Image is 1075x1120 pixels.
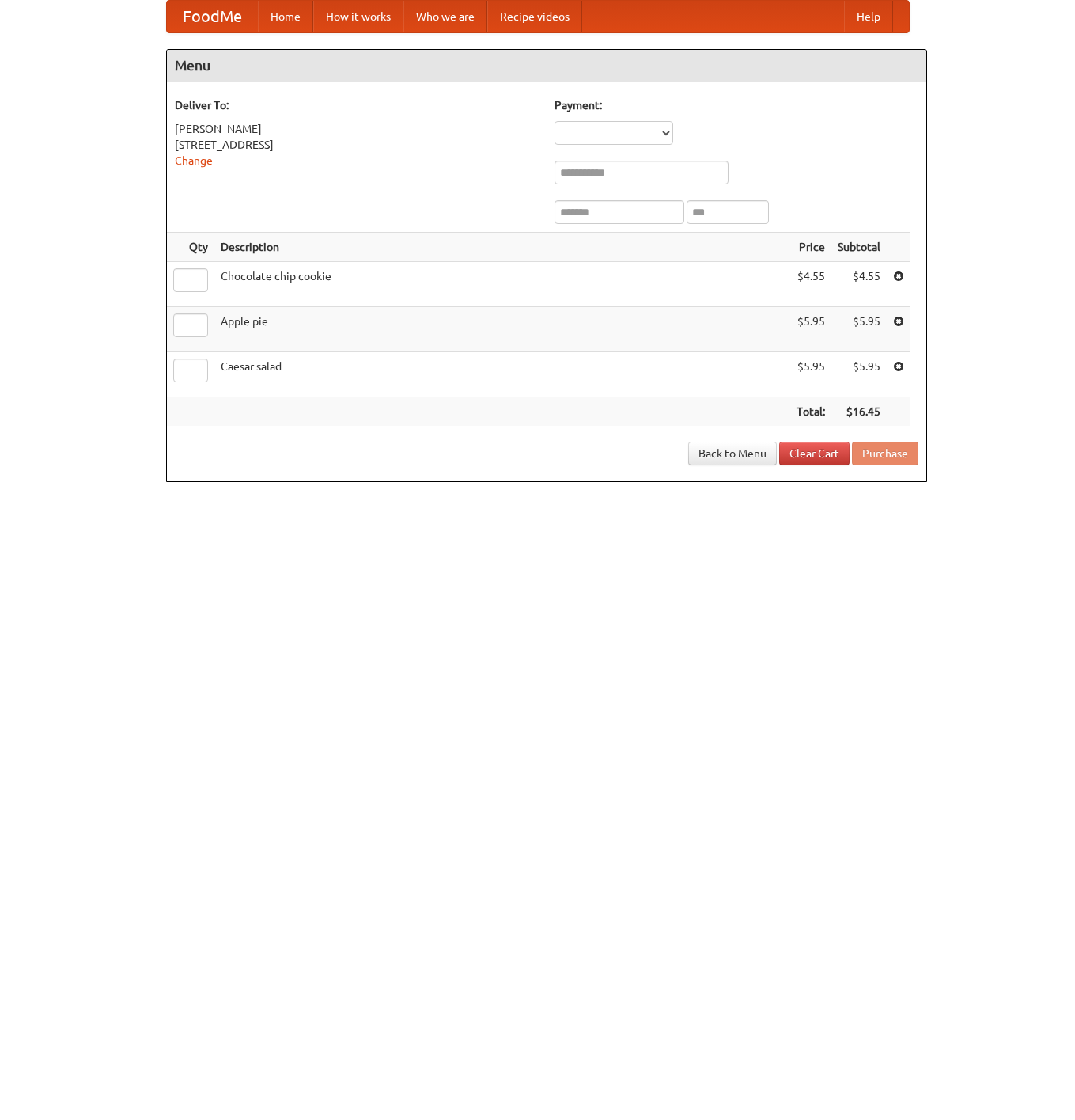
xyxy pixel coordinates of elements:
[790,262,831,307] td: $4.55
[214,307,790,352] td: Apple pie
[831,233,887,262] th: Subtotal
[258,1,313,32] a: Home
[167,50,926,82] h4: Menu
[779,442,850,465] a: Clear Cart
[790,233,831,262] th: Price
[487,1,582,32] a: Recipe videos
[167,233,214,262] th: Qty
[831,307,887,352] td: $5.95
[313,1,403,32] a: How it works
[790,352,831,397] td: $5.95
[403,1,487,32] a: Who we are
[844,1,893,32] a: Help
[831,352,887,397] td: $5.95
[175,154,213,167] a: Change
[852,442,918,465] button: Purchase
[175,137,539,153] div: [STREET_ADDRESS]
[790,307,831,352] td: $5.95
[214,233,790,262] th: Description
[175,97,539,113] h5: Deliver To:
[688,442,777,465] a: Back to Menu
[214,352,790,397] td: Caesar salad
[831,397,887,427] th: $16.45
[175,121,539,137] div: [PERSON_NAME]
[167,1,258,32] a: FoodMe
[831,262,887,307] td: $4.55
[790,397,831,427] th: Total:
[555,97,918,113] h5: Payment:
[214,262,790,307] td: Chocolate chip cookie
